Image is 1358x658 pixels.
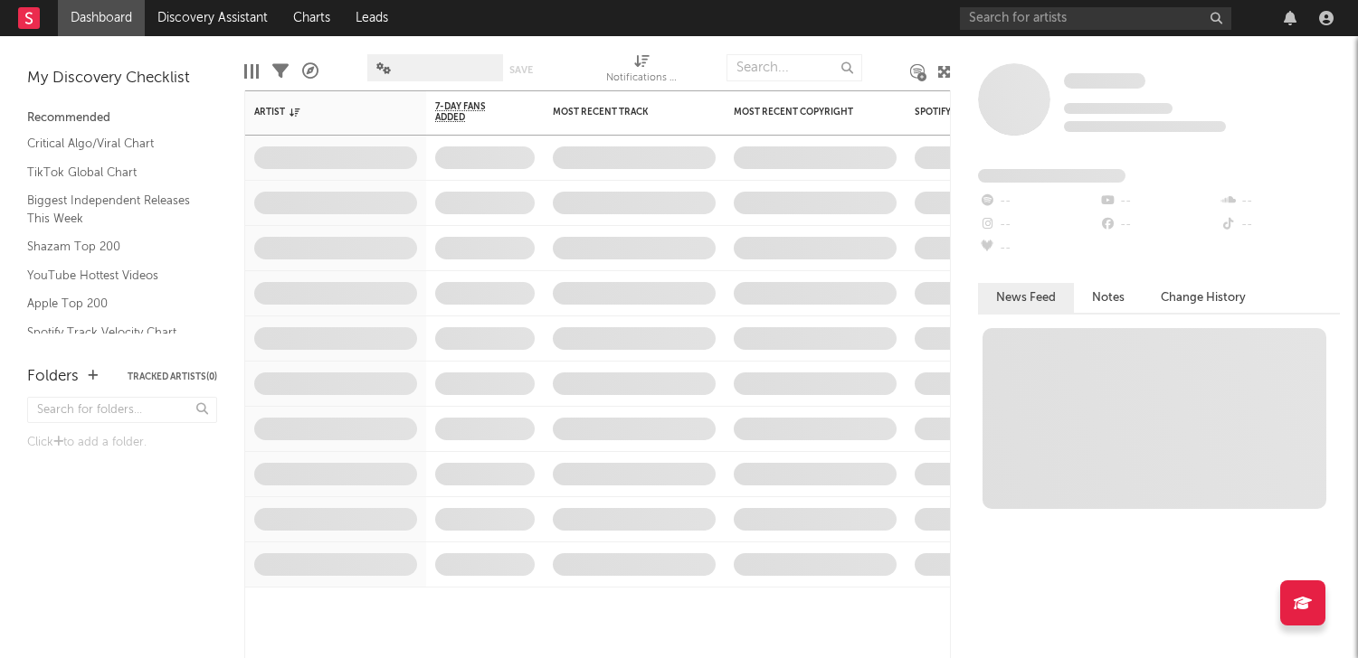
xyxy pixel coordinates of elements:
[27,163,199,183] a: TikTok Global Chart
[27,366,79,388] div: Folders
[978,213,1098,237] div: --
[978,237,1098,260] div: --
[27,266,199,286] a: YouTube Hottest Videos
[27,191,199,228] a: Biggest Independent Releases This Week
[1143,283,1264,313] button: Change History
[27,134,199,154] a: Critical Algo/Viral Chart
[734,107,869,117] div: Most Recent Copyright
[27,68,217,89] div: My Discovery Checklist
[553,107,688,117] div: Most Recent Track
[1064,73,1145,89] span: Some Artist
[128,372,217,381] button: Tracked Artists(0)
[960,7,1231,30] input: Search for artists
[1098,190,1219,213] div: --
[27,237,199,257] a: Shazam Top 200
[726,54,862,81] input: Search...
[27,108,217,129] div: Recommended
[1220,213,1340,237] div: --
[27,397,217,423] input: Search for folders...
[978,169,1125,183] span: Fans Added by Platform
[509,65,533,75] button: Save
[1064,103,1173,114] span: Tracking Since: [DATE]
[27,432,217,454] div: Click to add a folder.
[1064,72,1145,90] a: Some Artist
[1098,213,1219,237] div: --
[978,283,1074,313] button: News Feed
[244,45,259,98] div: Edit Columns
[915,107,1050,117] div: Spotify Monthly Listeners
[606,68,679,89] div: Notifications (Artist)
[272,45,289,98] div: Filters
[254,107,390,117] div: Artist
[1064,121,1226,132] span: 0 fans last week
[302,45,318,98] div: A&R Pipeline
[1220,190,1340,213] div: --
[27,294,199,314] a: Apple Top 200
[435,101,508,123] span: 7-Day Fans Added
[1074,283,1143,313] button: Notes
[27,323,199,343] a: Spotify Track Velocity Chart
[606,45,679,98] div: Notifications (Artist)
[978,190,1098,213] div: --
